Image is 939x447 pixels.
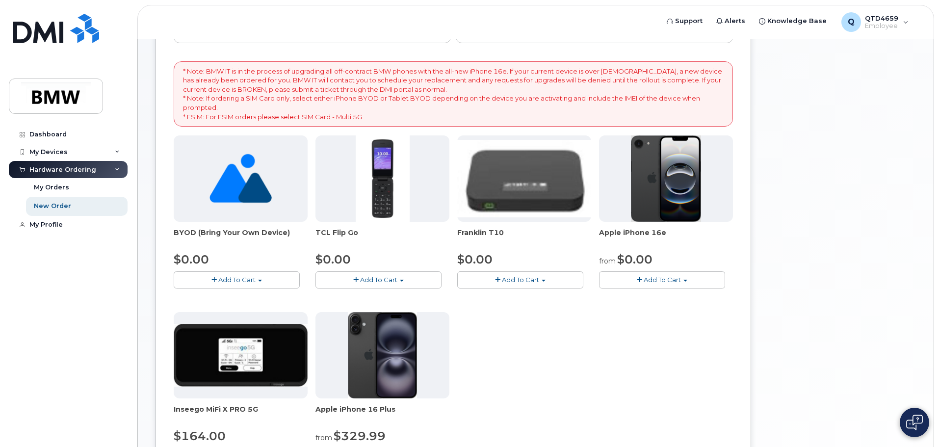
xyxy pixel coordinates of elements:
span: $164.00 [174,429,226,443]
span: $0.00 [315,252,351,266]
span: Alerts [725,16,745,26]
img: no_image_found-2caef05468ed5679b831cfe6fc140e25e0c280774317ffc20a367ab7fd17291e.png [209,135,272,222]
span: $0.00 [174,252,209,266]
span: Add To Cart [360,276,397,284]
a: Alerts [709,11,752,31]
div: Franklin T10 [457,228,591,247]
img: iphone16e.png [631,135,702,222]
span: Employee [865,22,898,30]
span: QTD4659 [865,14,898,22]
span: Knowledge Base [767,16,827,26]
p: * Note: BMW IT is in the process of upgrading all off-contract BMW phones with the all-new iPhone... [183,67,724,121]
img: TCL_FLIP_MODE.jpg [356,135,410,222]
span: Q [848,16,855,28]
span: Support [675,16,703,26]
button: Add To Cart [599,271,725,289]
span: Add To Cart [218,276,256,284]
div: Inseego MiFi X PRO 5G [174,404,308,424]
div: BYOD (Bring Your Own Device) [174,228,308,247]
a: Knowledge Base [752,11,834,31]
span: $329.99 [334,429,386,443]
a: Support [660,11,709,31]
span: Add To Cart [644,276,681,284]
button: Add To Cart [174,271,300,289]
div: Apple iPhone 16 Plus [315,404,449,424]
span: $0.00 [617,252,652,266]
button: Add To Cart [457,271,583,289]
small: from [599,257,616,265]
div: TCL Flip Go [315,228,449,247]
span: Add To Cart [502,276,539,284]
div: Apple iPhone 16e [599,228,733,247]
img: iphone_16_plus.png [348,312,417,398]
img: t10.jpg [457,140,591,217]
span: $0.00 [457,252,493,266]
button: Add To Cart [315,271,442,289]
div: QTD4659 [835,12,915,32]
img: Open chat [906,415,923,430]
small: from [315,433,332,442]
img: cut_small_inseego_5G.jpg [174,324,308,387]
